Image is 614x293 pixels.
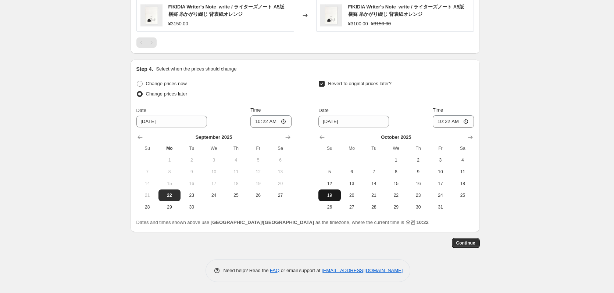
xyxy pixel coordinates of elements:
span: Tu [183,145,200,151]
span: 11 [454,169,471,175]
span: 2 [183,157,200,163]
span: 20 [272,181,288,187]
span: 14 [366,181,382,187]
th: Saturday [451,142,474,154]
span: 11 [228,169,244,175]
span: 7 [139,169,156,175]
button: Friday September 19 2025 [247,178,269,189]
button: Thursday October 9 2025 [407,166,429,178]
span: 8 [388,169,404,175]
button: Saturday September 27 2025 [269,189,291,201]
span: Change prices later [146,91,188,97]
span: 2 [410,157,426,163]
th: Wednesday [385,142,407,154]
img: Write_orange_1_80x.jpg [140,4,163,26]
span: 14 [139,181,156,187]
span: 29 [161,204,178,210]
th: Tuesday [181,142,203,154]
button: Saturday October 25 2025 [451,189,474,201]
button: Friday September 26 2025 [247,189,269,201]
th: Thursday [407,142,429,154]
button: Monday September 29 2025 [158,201,181,213]
span: 13 [344,181,360,187]
span: 5 [250,157,266,163]
button: Saturday October 4 2025 [451,154,474,166]
button: Sunday October 12 2025 [318,178,340,189]
span: 1 [161,157,178,163]
span: 17 [206,181,222,187]
span: Th [410,145,426,151]
span: 4 [454,157,471,163]
button: Tuesday September 23 2025 [181,189,203,201]
span: 27 [272,192,288,198]
button: Wednesday October 1 2025 [385,154,407,166]
span: 9 [410,169,426,175]
button: Show next month, November 2025 [465,132,475,142]
button: Sunday September 7 2025 [136,166,158,178]
span: 4 [228,157,244,163]
button: Tuesday October 14 2025 [363,178,385,189]
button: Tuesday October 7 2025 [363,166,385,178]
button: Monday October 6 2025 [341,166,363,178]
span: 16 [410,181,426,187]
button: Thursday September 11 2025 [225,166,247,178]
span: Th [228,145,244,151]
button: Monday October 27 2025 [341,201,363,213]
button: Friday October 10 2025 [429,166,451,178]
button: Friday September 12 2025 [247,166,269,178]
span: Fr [250,145,266,151]
span: 29 [388,204,404,210]
span: 21 [366,192,382,198]
span: Need help? Read the [224,268,270,273]
button: Monday October 20 2025 [341,189,363,201]
button: Saturday October 18 2025 [451,178,474,189]
button: Saturday September 6 2025 [269,154,291,166]
span: 26 [250,192,266,198]
input: 9/22/2025 [318,116,389,127]
button: Show previous month, August 2025 [135,132,145,142]
span: Dates and times shown above use as the timezone, where the current time is [136,220,429,225]
span: 15 [161,181,178,187]
button: Monday September 1 2025 [158,154,181,166]
button: Sunday September 28 2025 [136,201,158,213]
span: 28 [366,204,382,210]
b: [GEOGRAPHIC_DATA]/[GEOGRAPHIC_DATA] [211,220,314,225]
button: Wednesday September 24 2025 [203,189,225,201]
span: 25 [454,192,471,198]
span: 6 [272,157,288,163]
b: 오전 10:22 [406,220,429,225]
span: Mo [344,145,360,151]
span: 20 [344,192,360,198]
span: 12 [321,181,338,187]
span: 3 [432,157,449,163]
div: ¥3150.00 [168,20,188,28]
span: FIKIDIA Writer's Note_write / ライターズノート A5版 横罫 糸かがり綴じ 背表紙オレンジ [348,4,464,17]
button: Friday October 17 2025 [429,178,451,189]
button: Show next month, October 2025 [283,132,293,142]
span: Sa [454,145,471,151]
span: 10 [432,169,449,175]
button: Wednesday October 29 2025 [385,201,407,213]
th: Saturday [269,142,291,154]
span: 19 [321,192,338,198]
th: Friday [247,142,269,154]
span: 24 [432,192,449,198]
button: Today Monday September 22 2025 [158,189,181,201]
span: 28 [139,204,156,210]
button: Friday October 3 2025 [429,154,451,166]
span: Tu [366,145,382,151]
button: Thursday October 16 2025 [407,178,429,189]
a: FAQ [270,268,279,273]
span: 9 [183,169,200,175]
span: 7 [366,169,382,175]
button: Tuesday October 21 2025 [363,189,385,201]
button: Sunday September 21 2025 [136,189,158,201]
input: 9/22/2025 [136,116,207,127]
button: Saturday October 11 2025 [451,166,474,178]
button: Monday September 15 2025 [158,178,181,189]
span: 19 [250,181,266,187]
button: Saturday September 13 2025 [269,166,291,178]
span: 23 [183,192,200,198]
span: 26 [321,204,338,210]
button: Wednesday September 17 2025 [203,178,225,189]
